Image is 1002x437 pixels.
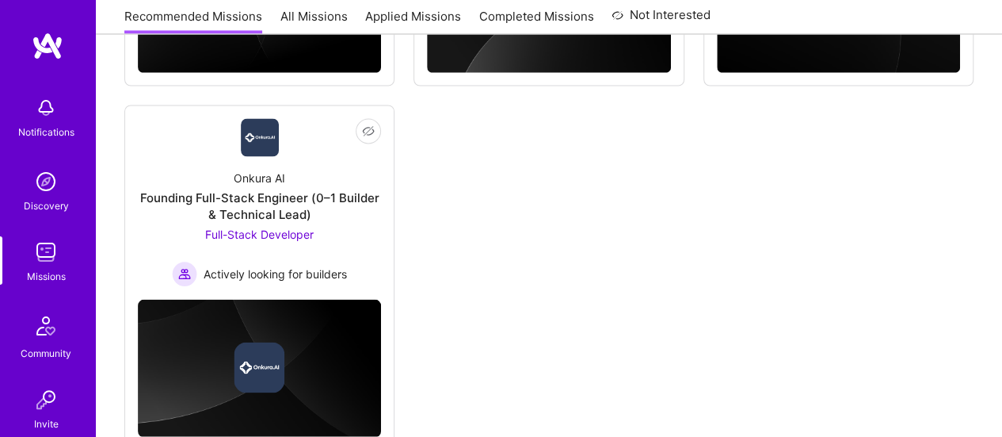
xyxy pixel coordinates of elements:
div: Founding Full-Stack Engineer (0–1 Builder & Technical Lead) [138,189,381,222]
div: Onkura AI [234,169,285,186]
div: Discovery [24,197,69,214]
div: Notifications [18,124,74,140]
img: Company Logo [241,118,279,156]
div: Missions [27,268,66,285]
div: Invite [34,416,59,432]
img: bell [30,92,62,124]
a: All Missions [280,9,348,35]
img: discovery [30,166,62,197]
i: icon EyeClosed [362,125,375,137]
img: Actively looking for builders [172,261,197,286]
img: Invite [30,384,62,416]
a: Recommended Missions [124,9,262,35]
img: Company logo [234,342,285,393]
img: cover [138,299,381,437]
img: Community [27,307,65,345]
span: Actively looking for builders [204,265,347,282]
img: logo [32,32,63,60]
span: Full-Stack Developer [205,227,314,240]
a: Applied Missions [365,9,461,35]
a: Completed Missions [479,9,594,35]
a: Company LogoOnkura AIFounding Full-Stack Engineer (0–1 Builder & Technical Lead)Full-Stack Develo... [138,118,381,286]
img: teamwork [30,236,62,268]
a: Not Interested [611,6,711,35]
div: Community [21,345,71,362]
